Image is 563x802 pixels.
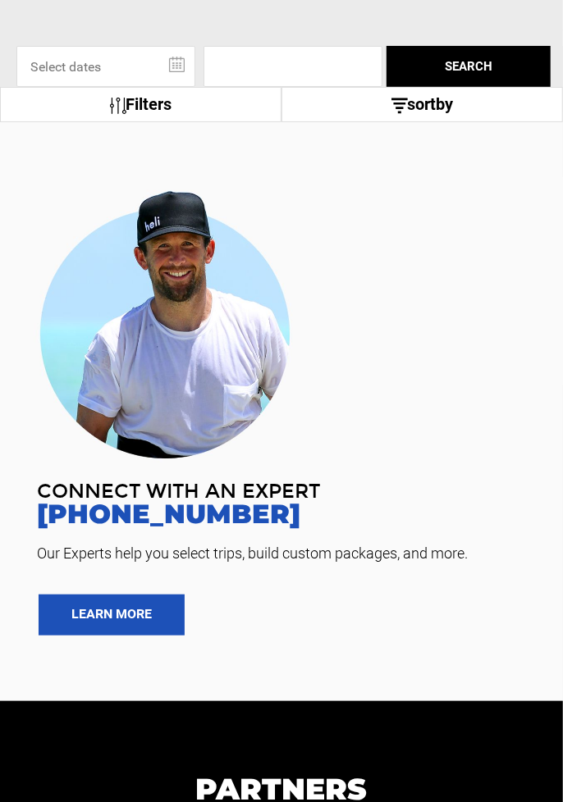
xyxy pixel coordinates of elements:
a: LEARN MORE [39,595,185,636]
a: [PHONE_NUMBER] [25,499,538,529]
img: btn-icon.svg [110,98,126,114]
span: CONNECT WITH AN EXPERT [25,483,538,499]
span: Our Experts help you select trips, build custom packages, and more. [25,545,538,562]
img: sort-icon.svg [391,98,408,114]
input: Select dates [16,46,195,87]
button: SEARCH [387,46,551,87]
a: sortby [281,87,563,122]
img: contact our team [27,177,314,467]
